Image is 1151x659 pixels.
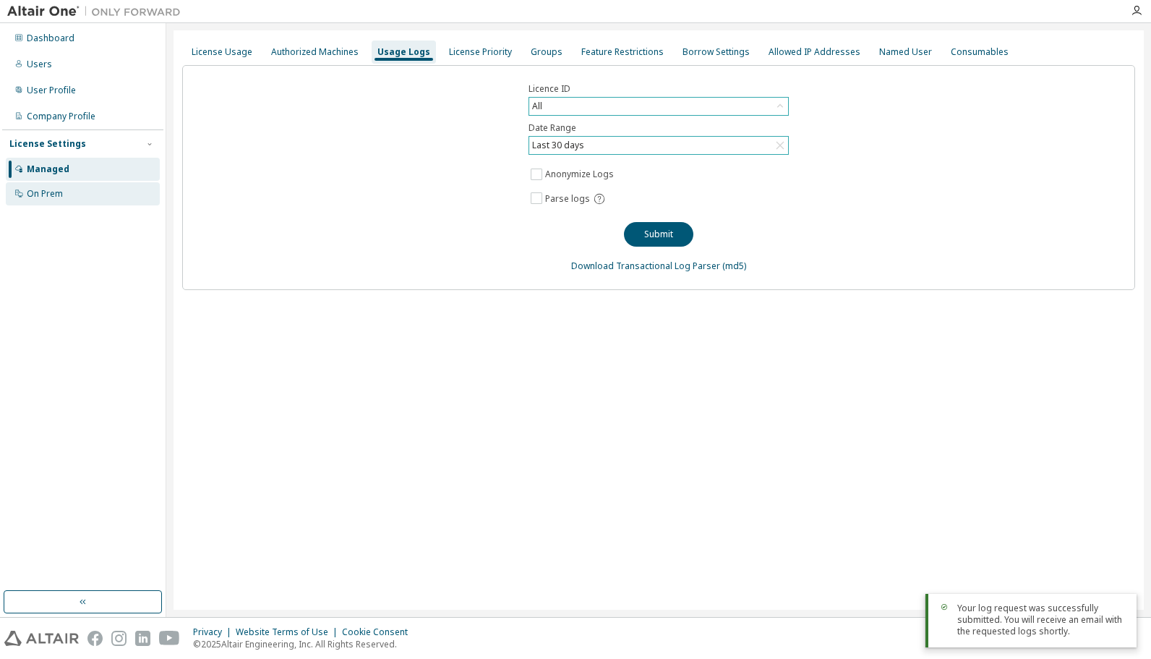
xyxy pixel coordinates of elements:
[27,111,95,122] div: Company Profile
[271,46,359,58] div: Authorized Machines
[449,46,512,58] div: License Priority
[529,137,788,154] div: Last 30 days
[957,603,1125,637] div: Your log request was successfully submitted. You will receive an email with the requested logs sh...
[530,98,544,114] div: All
[159,631,180,646] img: youtube.svg
[529,122,789,134] label: Date Range
[87,631,103,646] img: facebook.svg
[879,46,932,58] div: Named User
[192,46,252,58] div: License Usage
[9,138,86,150] div: License Settings
[722,260,746,272] a: (md5)
[571,260,720,272] a: Download Transactional Log Parser
[624,222,693,247] button: Submit
[530,137,586,153] div: Last 30 days
[236,626,342,638] div: Website Terms of Use
[27,85,76,96] div: User Profile
[377,46,430,58] div: Usage Logs
[7,4,188,19] img: Altair One
[27,33,74,44] div: Dashboard
[4,631,79,646] img: altair_logo.svg
[111,631,127,646] img: instagram.svg
[531,46,562,58] div: Groups
[27,163,69,175] div: Managed
[193,638,416,650] p: © 2025 Altair Engineering, Inc. All Rights Reserved.
[529,83,789,95] label: Licence ID
[529,98,788,115] div: All
[545,193,590,205] span: Parse logs
[581,46,664,58] div: Feature Restrictions
[342,626,416,638] div: Cookie Consent
[683,46,750,58] div: Borrow Settings
[27,188,63,200] div: On Prem
[27,59,52,70] div: Users
[951,46,1009,58] div: Consumables
[769,46,860,58] div: Allowed IP Addresses
[545,166,617,183] label: Anonymize Logs
[135,631,150,646] img: linkedin.svg
[193,626,236,638] div: Privacy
